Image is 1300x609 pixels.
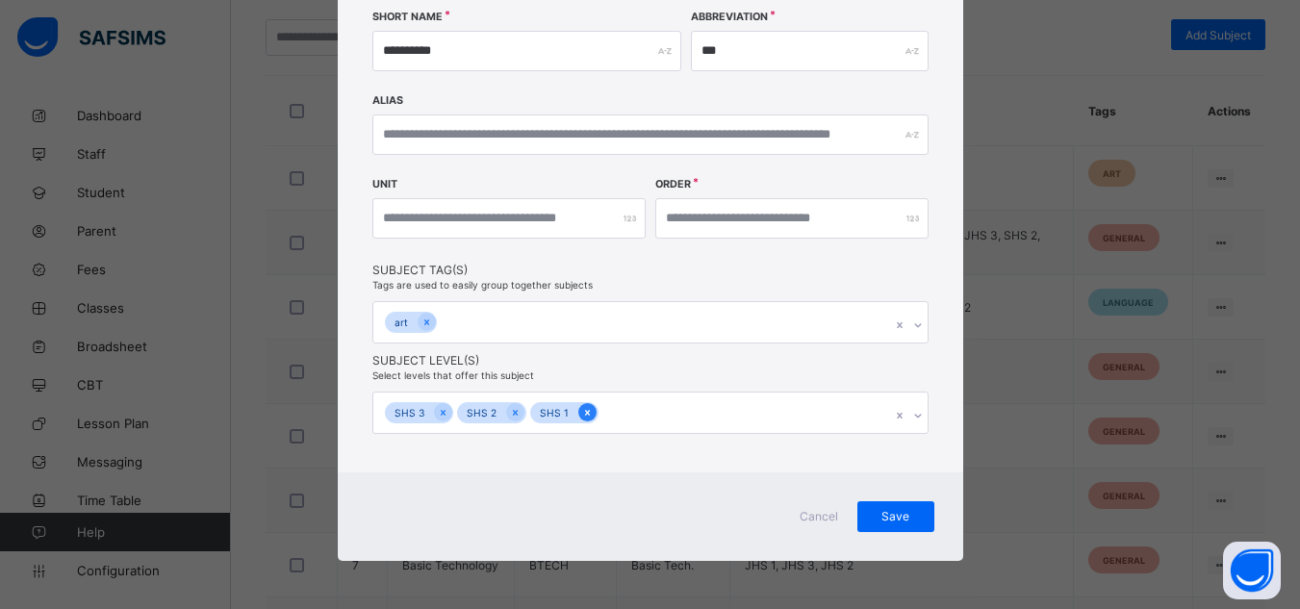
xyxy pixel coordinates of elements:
[1223,542,1281,599] button: Open asap
[372,11,443,23] label: Short Name
[372,279,593,291] span: Tags are used to easily group together subjects
[872,509,920,523] span: Save
[457,402,506,424] div: SHS 2
[385,402,434,424] div: SHS 3
[655,178,691,190] label: Order
[372,178,397,190] label: Unit
[691,11,768,23] label: Abbreviation
[372,353,929,368] span: Subject Level(s)
[796,509,842,523] span: Cancel
[372,263,929,277] span: Subject Tag(s)
[530,402,578,424] div: SHS 1
[385,312,418,334] div: art
[372,369,534,381] span: Select levels that offer this subject
[372,94,403,107] label: Alias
